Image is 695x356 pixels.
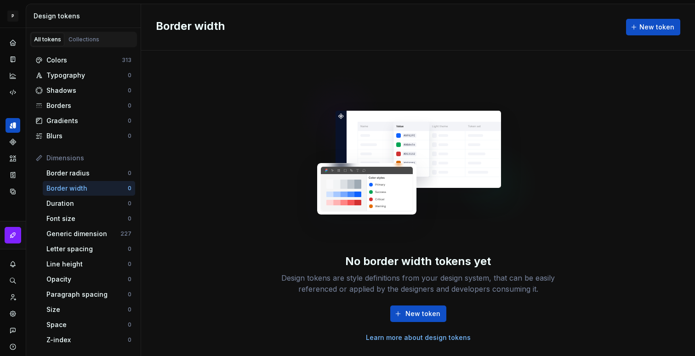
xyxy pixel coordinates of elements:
button: New token [390,305,446,322]
button: New token [626,19,680,35]
div: Z-index [46,335,128,345]
a: Size0 [43,302,135,317]
h2: Border width [156,19,225,35]
button: Search ⌘K [6,273,20,288]
div: Space [46,320,128,329]
div: 0 [128,170,131,177]
div: Design tokens are style definitions from your design system, that can be easily referenced or app... [271,272,565,294]
a: Opacity0 [43,272,135,287]
div: Line height [46,260,128,269]
div: 0 [128,185,131,192]
div: Dimensions [46,153,131,163]
div: Duration [46,199,128,208]
a: Design tokens [6,118,20,133]
a: Border radius0 [43,166,135,181]
div: 0 [128,245,131,253]
div: Generic dimension [46,229,120,238]
a: Z-index0 [43,333,135,347]
div: 227 [120,230,131,237]
a: Settings [6,306,20,321]
div: No border width tokens yet [345,254,491,269]
button: P [2,6,24,26]
div: 0 [128,132,131,140]
div: Blurs [46,131,128,141]
div: Typography [46,71,128,80]
div: Letter spacing [46,244,128,254]
div: Colors [46,56,122,65]
a: Invite team [6,290,20,305]
div: Border radius [46,169,128,178]
span: New token [639,23,674,32]
div: 0 [128,276,131,283]
a: Assets [6,151,20,166]
a: Home [6,35,20,50]
div: Size [46,305,128,314]
a: Blurs0 [32,129,135,143]
a: Colors313 [32,53,135,68]
div: 0 [128,72,131,79]
a: Shadows0 [32,83,135,98]
div: 0 [128,306,131,313]
div: Collections [68,36,99,43]
a: Documentation [6,52,20,67]
a: Gradients0 [32,113,135,128]
a: Letter spacing0 [43,242,135,256]
div: Shadows [46,86,128,95]
div: Borders [46,101,128,110]
div: 0 [128,336,131,344]
div: Design tokens [34,11,137,21]
a: Line height0 [43,257,135,271]
div: 0 [128,102,131,109]
a: Duration0 [43,196,135,211]
div: 0 [128,200,131,207]
a: Storybook stories [6,168,20,182]
a: Learn more about design tokens [366,333,471,342]
a: Data sources [6,184,20,199]
a: Code automation [6,85,20,100]
div: Font size [46,214,128,223]
a: Generic dimension227 [43,226,135,241]
a: Borders0 [32,98,135,113]
div: Opacity [46,275,128,284]
div: Paragraph spacing [46,290,128,299]
div: 0 [128,291,131,298]
a: Font size0 [43,211,135,226]
a: Analytics [6,68,20,83]
div: P [7,11,18,22]
div: Gradients [46,116,128,125]
div: 0 [128,260,131,268]
a: Space0 [43,317,135,332]
button: Contact support [6,323,20,338]
div: All tokens [34,36,61,43]
span: New token [405,309,440,318]
div: 313 [122,57,131,64]
a: Components [6,135,20,149]
div: 0 [128,117,131,124]
a: Paragraph spacing0 [43,287,135,302]
div: 0 [128,321,131,328]
a: Border width0 [43,181,135,196]
div: 0 [128,87,131,94]
a: Typography0 [32,68,135,83]
button: Notifications [6,257,20,271]
div: Border width [46,184,128,193]
div: 0 [128,215,131,222]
